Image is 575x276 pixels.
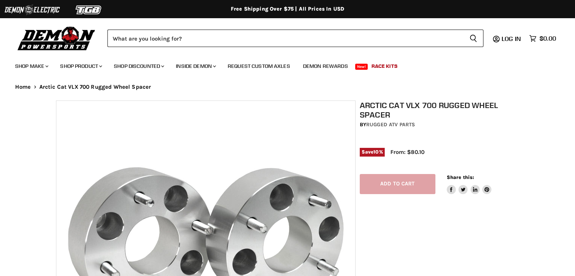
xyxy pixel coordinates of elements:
span: Save % [360,148,385,156]
span: New! [355,64,368,70]
aside: Share this: [447,174,492,194]
a: Request Custom Axles [222,58,296,74]
input: Search [107,30,463,47]
img: Demon Electric Logo 2 [4,3,61,17]
h1: Arctic Cat VLX 700 Rugged Wheel Spacer [360,100,523,119]
a: Race Kits [366,58,403,74]
span: Arctic Cat VLX 700 Rugged Wheel Spacer [39,84,151,90]
img: Demon Powersports [15,25,98,52]
a: Inside Demon [170,58,221,74]
span: Log in [502,35,521,42]
img: TGB Logo 2 [61,3,117,17]
a: Shop Product [54,58,107,74]
form: Product [107,30,483,47]
a: Demon Rewards [297,58,354,74]
span: From: $80.10 [390,149,424,155]
a: Log in [498,35,525,42]
span: 10 [373,149,379,155]
a: Shop Discounted [108,58,169,74]
a: $0.00 [525,33,560,44]
div: by [360,121,523,129]
a: Shop Make [9,58,53,74]
a: Rugged ATV Parts [366,121,415,128]
ul: Main menu [9,55,554,74]
button: Search [463,30,483,47]
span: $0.00 [539,35,556,42]
span: Share this: [447,174,474,180]
a: Home [15,84,31,90]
